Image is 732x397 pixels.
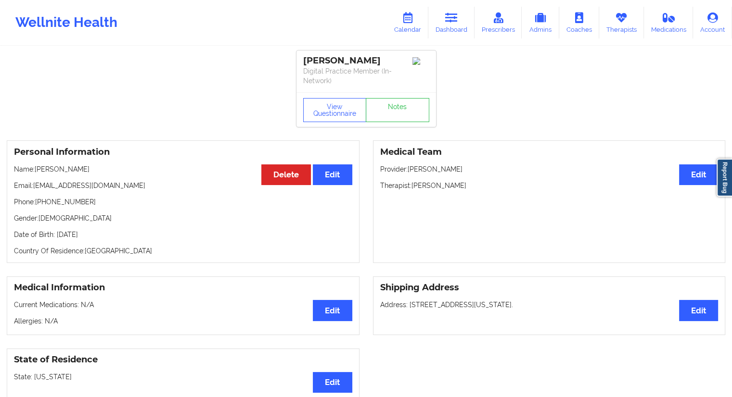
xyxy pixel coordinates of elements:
[261,164,311,185] button: Delete
[14,354,352,365] h3: State of Residence
[14,282,352,293] h3: Medical Information
[14,316,352,326] p: Allergies: N/A
[717,159,732,197] a: Report Bug
[380,147,719,158] h3: Medical Team
[14,213,352,223] p: Gender: [DEMOGRAPHIC_DATA]
[679,300,718,321] button: Edit
[313,300,352,321] button: Edit
[644,7,693,38] a: Medications
[599,7,644,38] a: Therapists
[428,7,475,38] a: Dashboard
[313,372,352,393] button: Edit
[313,164,352,185] button: Edit
[559,7,599,38] a: Coaches
[14,246,352,256] p: Country Of Residence: [GEOGRAPHIC_DATA]
[14,197,352,207] p: Phone: [PHONE_NUMBER]
[380,300,719,310] p: Address: [STREET_ADDRESS][US_STATE].
[14,164,352,174] p: Name: [PERSON_NAME]
[303,55,429,66] div: [PERSON_NAME]
[475,7,522,38] a: Prescribers
[522,7,559,38] a: Admins
[693,7,732,38] a: Account
[14,372,352,382] p: State: [US_STATE]
[14,147,352,158] h3: Personal Information
[303,66,429,86] p: Digital Practice Member (In-Network)
[14,181,352,190] p: Email: [EMAIL_ADDRESS][DOMAIN_NAME]
[14,230,352,239] p: Date of Birth: [DATE]
[366,98,429,122] a: Notes
[380,181,719,190] p: Therapist: [PERSON_NAME]
[679,164,718,185] button: Edit
[380,282,719,293] h3: Shipping Address
[380,164,719,174] p: Provider: [PERSON_NAME]
[303,98,367,122] button: View Questionnaire
[387,7,428,38] a: Calendar
[14,300,352,310] p: Current Medications: N/A
[412,57,429,65] img: Image%2Fplaceholer-image.png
